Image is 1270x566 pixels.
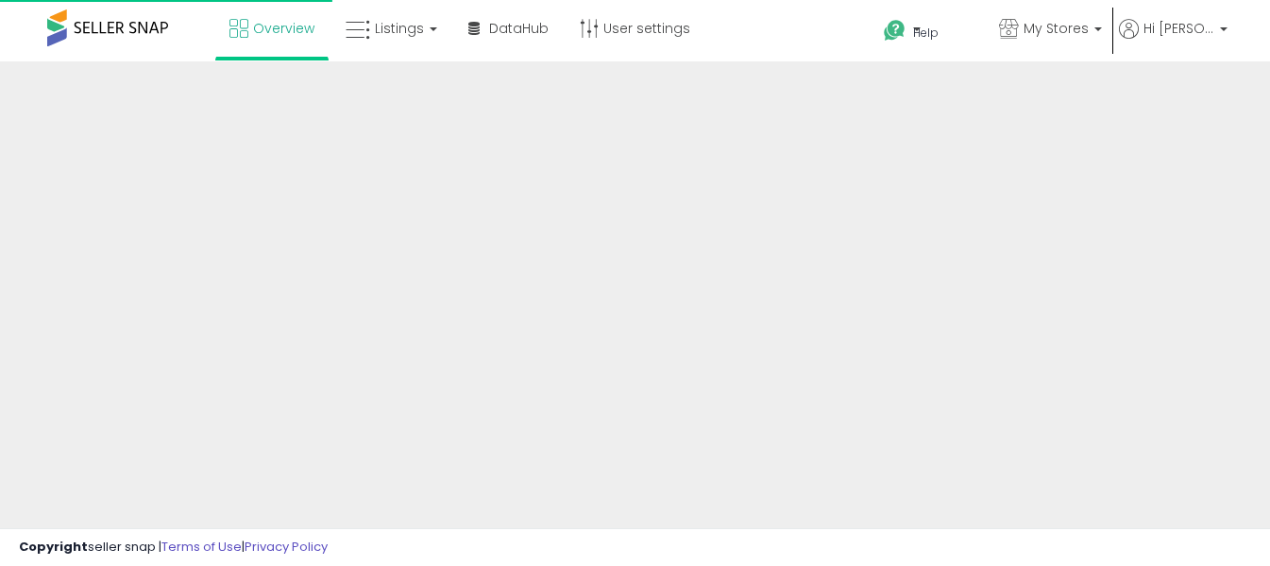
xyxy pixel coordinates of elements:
a: Terms of Use [161,538,242,556]
span: Help [913,25,939,41]
span: Overview [253,19,314,38]
span: Listings [375,19,424,38]
a: Privacy Policy [245,538,328,556]
strong: Copyright [19,538,88,556]
a: Help [869,5,982,61]
div: seller snap | | [19,539,328,557]
a: Hi [PERSON_NAME] [1119,19,1228,61]
span: My Stores [1024,19,1089,38]
span: DataHub [489,19,549,38]
i: Get Help [883,19,906,43]
span: Hi [PERSON_NAME] [1143,19,1214,38]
